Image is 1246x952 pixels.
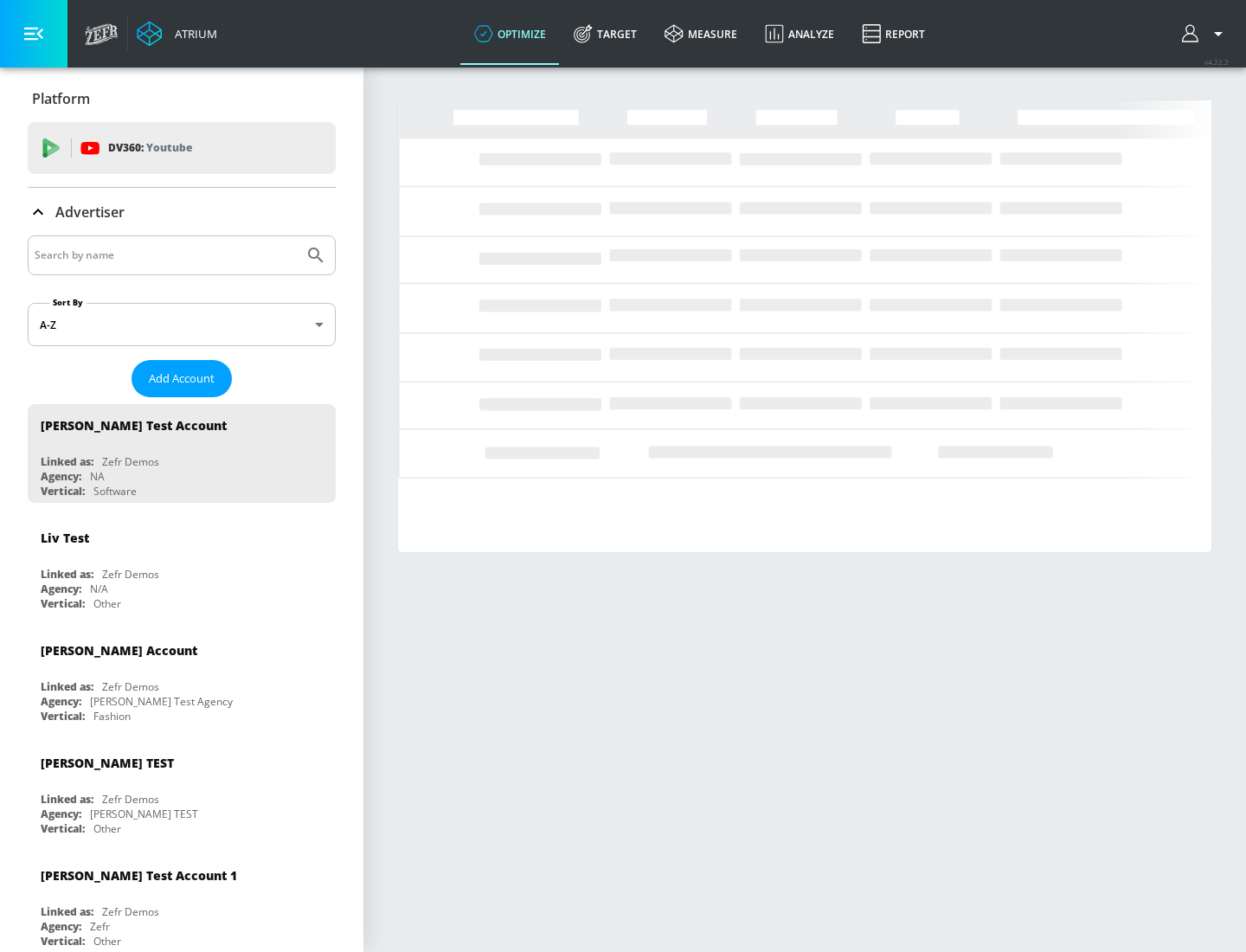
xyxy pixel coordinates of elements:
div: Vertical: [41,821,85,836]
div: [PERSON_NAME] Test AccountLinked as:Zefr DemosAgency:NAVertical:Software [28,404,336,503]
div: [PERSON_NAME] AccountLinked as:Zefr DemosAgency:[PERSON_NAME] Test AgencyVertical:Fashion [28,629,336,728]
div: [PERSON_NAME] TESTLinked as:Zefr DemosAgency:[PERSON_NAME] TESTVertical:Other [28,742,336,840]
div: Zefr Demos [102,679,159,694]
div: [PERSON_NAME] Test Account [41,417,227,434]
div: Vertical: [41,934,85,949]
div: Agency: [41,919,81,934]
div: Agency: [41,469,81,484]
p: Platform [32,89,90,108]
div: Linked as: [41,454,93,469]
div: [PERSON_NAME] TEST [41,755,174,771]
div: Agency: [41,807,81,821]
div: Other [93,596,121,611]
div: Software [93,484,137,499]
div: Vertical: [41,484,85,499]
div: [PERSON_NAME] Account [41,642,197,659]
div: Other [93,934,121,949]
div: NA [90,469,105,484]
div: Other [93,821,121,836]
a: Target [560,3,651,65]
div: DV360: Youtube [28,122,336,174]
div: [PERSON_NAME] Test Agency [90,694,233,709]
div: Zefr Demos [102,567,159,582]
button: Add Account [132,360,232,397]
div: Linked as: [41,904,93,919]
a: optimize [460,3,560,65]
div: Atrium [168,26,217,42]
div: Agency: [41,694,81,709]
div: Zefr Demos [102,454,159,469]
div: Fashion [93,709,131,724]
div: Zefr Demos [102,904,159,919]
span: Add Account [149,369,215,389]
p: DV360: [108,138,192,158]
div: [PERSON_NAME] Test Account 1 [41,867,237,884]
p: Youtube [146,138,192,157]
div: Vertical: [41,596,85,611]
a: Report [848,3,939,65]
a: measure [651,3,751,65]
span: v 4.22.2 [1204,57,1229,67]
a: Analyze [751,3,848,65]
div: Agency: [41,582,81,596]
div: A-Z [28,303,336,346]
div: Zefr [90,919,110,934]
div: Liv TestLinked as:Zefr DemosAgency:N/AVertical:Other [28,517,336,615]
div: [PERSON_NAME] TEST [90,807,198,821]
div: Linked as: [41,567,93,582]
div: N/A [90,582,108,596]
div: Advertiser [28,188,336,236]
label: Sort By [49,297,87,308]
div: Zefr Demos [102,792,159,807]
p: Advertiser [55,203,125,222]
div: Linked as: [41,679,93,694]
input: Search by name [35,244,297,267]
a: Atrium [137,21,217,47]
div: Platform [28,74,336,123]
div: Linked as: [41,792,93,807]
div: Liv Test [41,530,89,546]
div: Vertical: [41,709,85,724]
